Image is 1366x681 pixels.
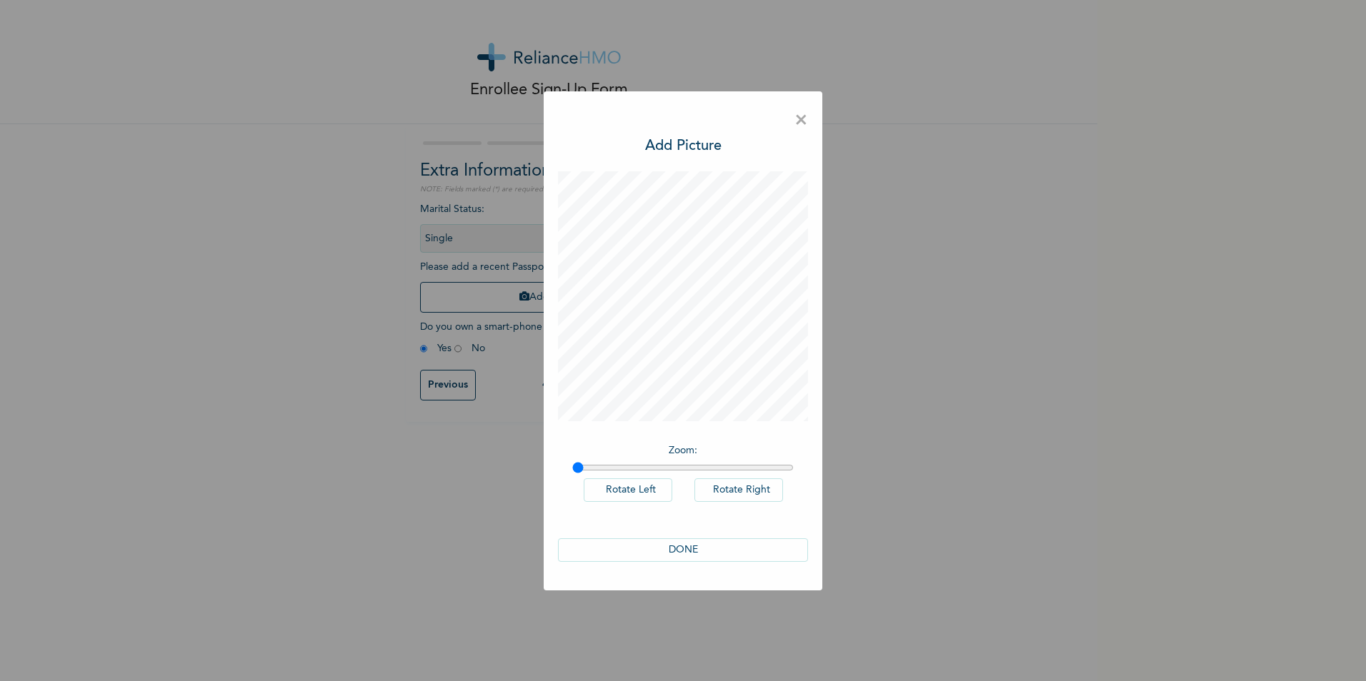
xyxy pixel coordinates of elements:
[420,262,677,320] span: Please add a recent Passport Photograph
[794,106,808,136] span: ×
[572,443,794,458] p: Zoom :
[584,478,672,502] button: Rotate Left
[558,538,808,562] button: DONE
[694,478,783,502] button: Rotate Right
[645,136,722,157] h3: Add Picture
